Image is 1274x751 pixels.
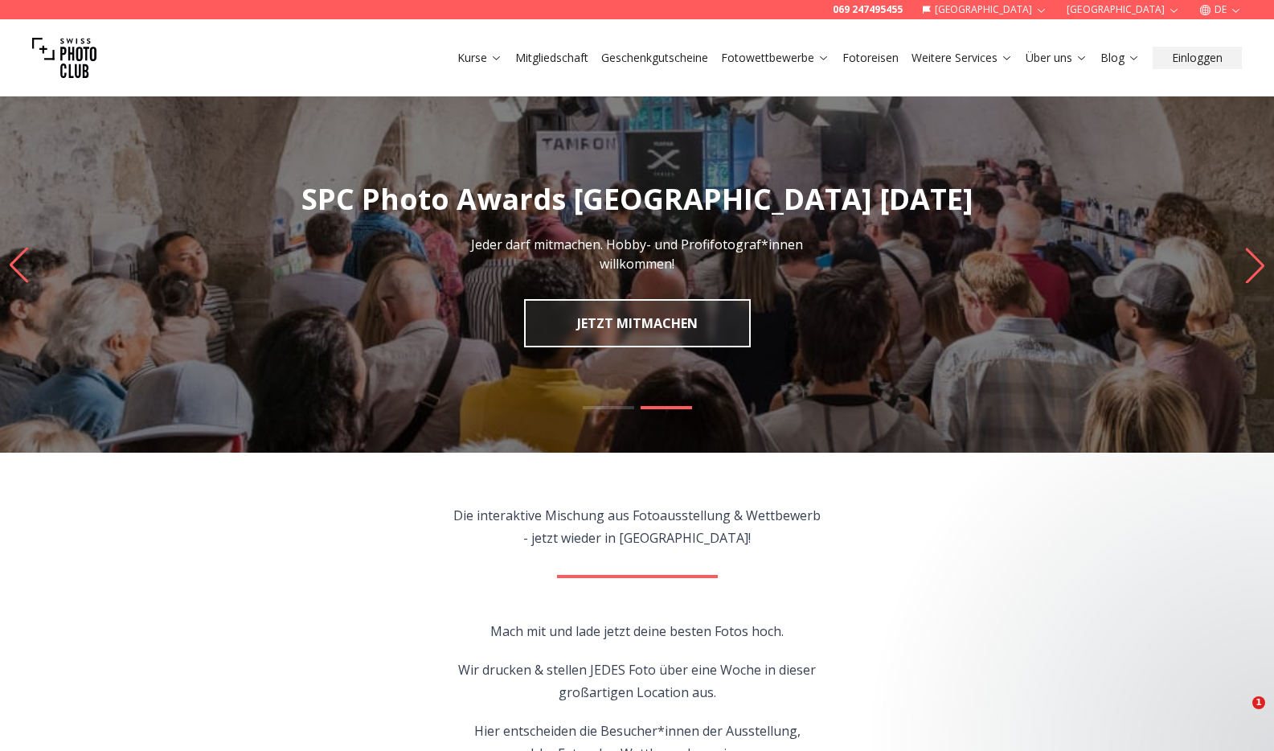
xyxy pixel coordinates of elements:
a: Mitgliedschaft [515,50,588,66]
p: Mach mit und lade jetzt deine besten Fotos hoch. [453,620,821,642]
img: Swiss photo club [32,26,96,90]
iframe: Intercom live chat [1219,696,1258,735]
a: Weitere Services [911,50,1013,66]
p: Wir drucken & stellen JEDES Foto über eine Woche in dieser großartigen Location aus. [453,659,821,704]
p: Jeder darf mitmachen. Hobby- und Profifotograf*innen willkommen! [457,235,817,273]
a: JETZT MITMACHEN [524,299,751,347]
a: Fotowettbewerbe [721,50,830,66]
a: Kurse [457,50,502,66]
button: Geschenkgutscheine [595,47,715,69]
button: Fotoreisen [836,47,905,69]
button: Kurse [451,47,509,69]
button: Einloggen [1153,47,1242,69]
a: Über uns [1026,50,1088,66]
p: Die interaktive Mischung aus Fotoausstellung & Wettbewerb - jetzt wieder in [GEOGRAPHIC_DATA]! [453,504,821,549]
a: Fotoreisen [842,50,899,66]
button: Mitgliedschaft [509,47,595,69]
button: Über uns [1019,47,1094,69]
button: Blog [1094,47,1146,69]
span: 1 [1252,696,1265,709]
a: Blog [1100,50,1140,66]
button: Weitere Services [905,47,1019,69]
a: 069 247495455 [833,3,903,16]
button: Fotowettbewerbe [715,47,836,69]
a: Geschenkgutscheine [601,50,708,66]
